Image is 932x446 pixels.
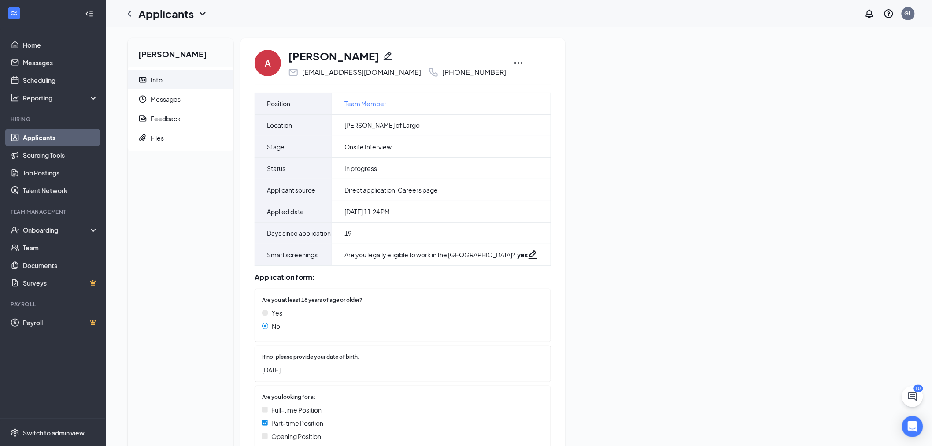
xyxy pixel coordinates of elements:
[272,321,280,331] span: No
[138,6,194,21] h1: Applicants
[914,385,923,392] div: 10
[23,164,98,182] a: Job Postings
[344,164,377,173] span: In progress
[151,114,181,123] div: Feedback
[344,121,420,130] span: [PERSON_NAME] of Largo
[255,273,551,282] div: Application form:
[124,8,135,19] svg: ChevronLeft
[151,75,163,84] div: Info
[128,38,233,67] h2: [PERSON_NAME]
[23,428,85,437] div: Switch to admin view
[288,48,379,63] h1: [PERSON_NAME]
[23,146,98,164] a: Sourcing Tools
[513,58,524,68] svg: Ellipses
[383,51,393,61] svg: Pencil
[23,274,98,292] a: SurveysCrown
[528,249,538,260] svg: Pencil
[267,141,285,152] span: Stage
[23,71,98,89] a: Scheduling
[267,228,331,238] span: Days since application
[265,57,271,69] div: A
[23,239,98,256] a: Team
[23,54,98,71] a: Messages
[128,128,233,148] a: PaperclipFiles
[262,353,359,361] span: If no, please provide your date of birth.
[517,251,528,259] strong: yes
[128,89,233,109] a: ClockMessages
[23,182,98,199] a: Talent Network
[302,68,421,77] div: [EMAIL_ADDRESS][DOMAIN_NAME]
[262,296,362,305] span: Are you at least 18 years of age or older?
[138,75,147,84] svg: ContactCard
[271,418,323,428] span: Part-time Position
[344,207,390,216] span: [DATE] 11:24 PM
[288,67,299,78] svg: Email
[128,109,233,128] a: ReportFeedback
[23,314,98,331] a: PayrollCrown
[267,206,304,217] span: Applied date
[271,431,321,441] span: Opening Position
[197,8,208,19] svg: ChevronDown
[23,256,98,274] a: Documents
[23,36,98,54] a: Home
[344,250,528,259] div: Are you legally eligible to work in the [GEOGRAPHIC_DATA]? :
[151,134,164,142] div: Files
[442,68,506,77] div: [PHONE_NUMBER]
[128,70,233,89] a: ContactCardInfo
[151,89,226,109] span: Messages
[11,115,96,123] div: Hiring
[902,386,923,407] button: ChatActive
[11,93,19,102] svg: Analysis
[344,142,392,151] span: Onsite Interview
[267,185,315,195] span: Applicant source
[11,428,19,437] svg: Settings
[138,114,147,123] svg: Report
[262,365,535,375] span: [DATE]
[23,129,98,146] a: Applicants
[11,208,96,216] div: Team Management
[23,226,91,234] div: Onboarding
[884,8,894,19] svg: QuestionInfo
[138,134,147,142] svg: Paperclip
[271,405,322,415] span: Full-time Position
[11,226,19,234] svg: UserCheck
[344,99,386,108] a: Team Member
[905,10,912,17] div: GL
[23,93,99,102] div: Reporting
[267,120,292,130] span: Location
[344,229,351,238] span: 19
[907,391,918,402] svg: ChatActive
[262,393,315,401] span: Are you looking for a:
[85,9,94,18] svg: Collapse
[902,416,923,437] div: Open Intercom Messenger
[344,186,438,194] span: Direct application, Careers page
[267,98,290,109] span: Position
[428,67,439,78] svg: Phone
[267,163,285,174] span: Status
[864,8,875,19] svg: Notifications
[272,308,282,318] span: Yes
[11,301,96,308] div: Payroll
[10,9,18,18] svg: WorkstreamLogo
[138,95,147,104] svg: Clock
[267,249,318,260] span: Smart screenings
